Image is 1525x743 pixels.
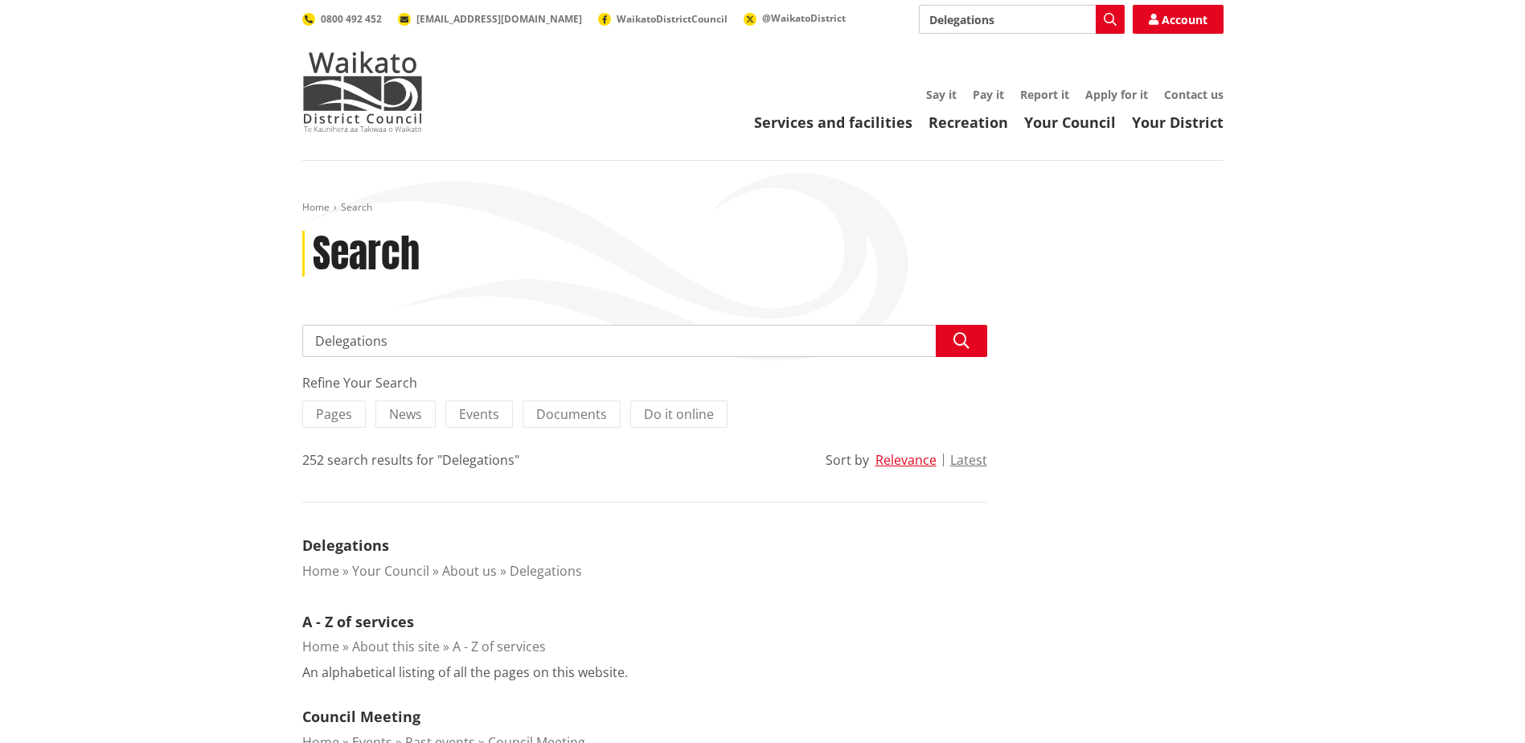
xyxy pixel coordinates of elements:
[1132,113,1224,132] a: Your District
[919,5,1125,34] input: Search input
[1020,87,1069,102] a: Report it
[644,405,714,423] span: Do it online
[302,562,339,580] a: Home
[302,12,382,26] a: 0800 492 452
[302,638,339,655] a: Home
[302,201,1224,215] nav: breadcrumb
[744,11,846,25] a: @WaikatoDistrict
[973,87,1004,102] a: Pay it
[459,405,499,423] span: Events
[302,536,389,555] a: Delegations
[950,453,987,467] button: Latest
[352,562,429,580] a: Your Council
[321,12,382,26] span: 0800 492 452
[1164,87,1224,102] a: Contact us
[754,113,912,132] a: Services and facilities
[598,12,728,26] a: WaikatoDistrictCouncil
[389,405,422,423] span: News
[313,231,420,277] h1: Search
[926,87,957,102] a: Say it
[302,612,414,631] a: A - Z of services
[875,453,937,467] button: Relevance
[302,450,519,470] div: 252 search results for "Delegations"
[617,12,728,26] span: WaikatoDistrictCouncil
[352,638,440,655] a: About this site
[510,562,582,580] a: Delegations
[302,663,628,682] p: An alphabetical listing of all the pages on this website.
[302,51,423,132] img: Waikato District Council - Te Kaunihera aa Takiwaa o Waikato
[302,707,420,726] a: Council Meeting
[302,325,987,357] input: Search input
[453,638,546,655] a: A - Z of services
[442,562,497,580] a: About us
[316,405,352,423] span: Pages
[302,373,987,392] div: Refine Your Search
[826,450,869,470] div: Sort by
[398,12,582,26] a: [EMAIL_ADDRESS][DOMAIN_NAME]
[341,200,372,214] span: Search
[929,113,1008,132] a: Recreation
[1133,5,1224,34] a: Account
[1024,113,1116,132] a: Your Council
[302,200,330,214] a: Home
[762,11,846,25] span: @WaikatoDistrict
[416,12,582,26] span: [EMAIL_ADDRESS][DOMAIN_NAME]
[536,405,607,423] span: Documents
[1085,87,1148,102] a: Apply for it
